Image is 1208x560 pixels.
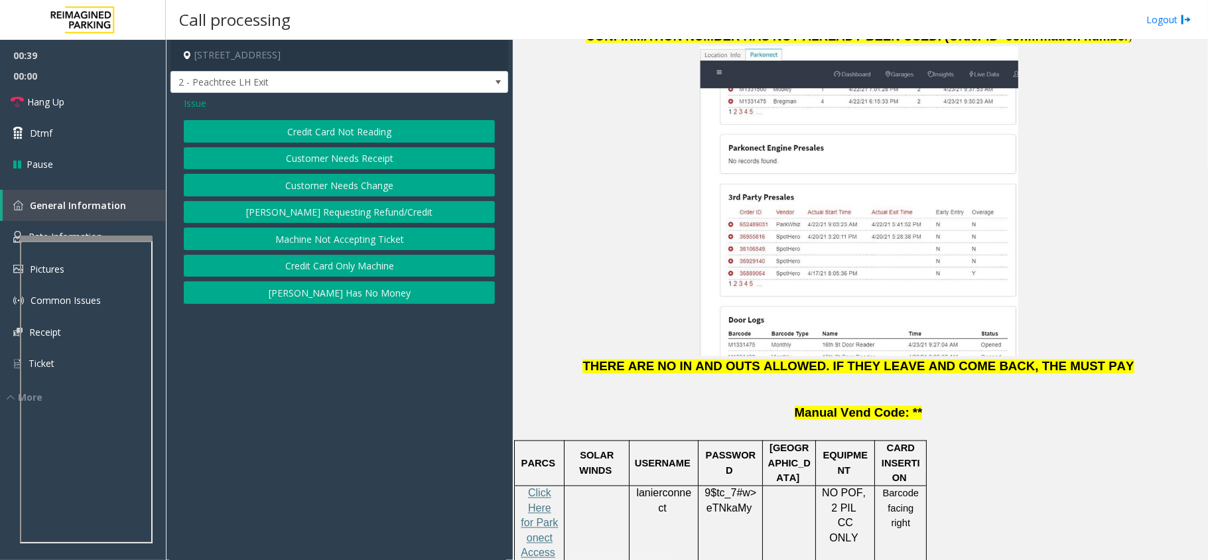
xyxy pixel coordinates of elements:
span: ASK CUSTOMER IF THEY HAVE ALREADY SCANNED IN/OUT ONCE AND VERIFY IN PARKONECT THAT THEIR CONFIRMA... [533,13,1187,43]
button: [PERSON_NAME] Has No Money [184,281,495,304]
span: EQUIPMENT [823,451,868,476]
span: PARCS [521,458,555,469]
span: THERE ARE NO IN AND OUTS ALLOWED. IF THEY LEAVE AND COME BACK, THE MUST PAY [582,360,1134,374]
span: 2 PIL [831,503,856,514]
span: Issue [184,96,206,110]
img: 'icon' [13,231,22,243]
span: eTNkaMy [706,503,752,515]
a: Logout [1146,13,1191,27]
span: USERNAME [635,458,691,469]
span: Barcode facing right [883,488,919,529]
img: logout [1181,13,1191,27]
span: CARD INSERTION [882,443,920,484]
button: Customer Needs Receipt [184,147,495,170]
div: More [7,390,166,404]
span: 9$tc_7#w> [705,488,756,499]
span: Rate Information [29,230,102,243]
span: r [1124,29,1128,43]
span: PASSWORD [705,451,756,476]
img: 'icon' [13,200,23,210]
span: SOLAR WINDS [579,451,614,476]
button: Customer Needs Change [184,174,495,196]
span: lanierconnect [636,488,691,514]
a: General Information [3,190,166,221]
span: [GEOGRAPHIC_DATA] [768,443,811,484]
button: Machine Not Accepting Ticket [184,228,495,250]
span: 2 - Peachtree LH Exit [171,72,440,93]
span: General Information [30,199,126,212]
h3: Call processing [172,3,297,36]
span: Pause [27,157,53,171]
a: Click Here for Parkonect Access [521,488,558,559]
span: ) [1129,32,1132,42]
button: Credit Card Not Reading [184,120,495,143]
button: [PERSON_NAME] Requesting Refund/Credit [184,201,495,224]
button: Credit Card Only Machine [184,255,495,277]
span: CC ONLY [829,518,858,543]
span: Hang Up [27,95,64,109]
span: Dtmf [30,126,52,140]
span: NO POF, [822,488,866,499]
span: Manual Vend Code: ** [795,406,923,420]
img: 'icon' [13,295,24,306]
img: 'icon' [13,265,23,273]
img: 'icon' [13,328,23,336]
h4: [STREET_ADDRESS] [170,40,508,71]
img: 'icon' [13,358,22,370]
